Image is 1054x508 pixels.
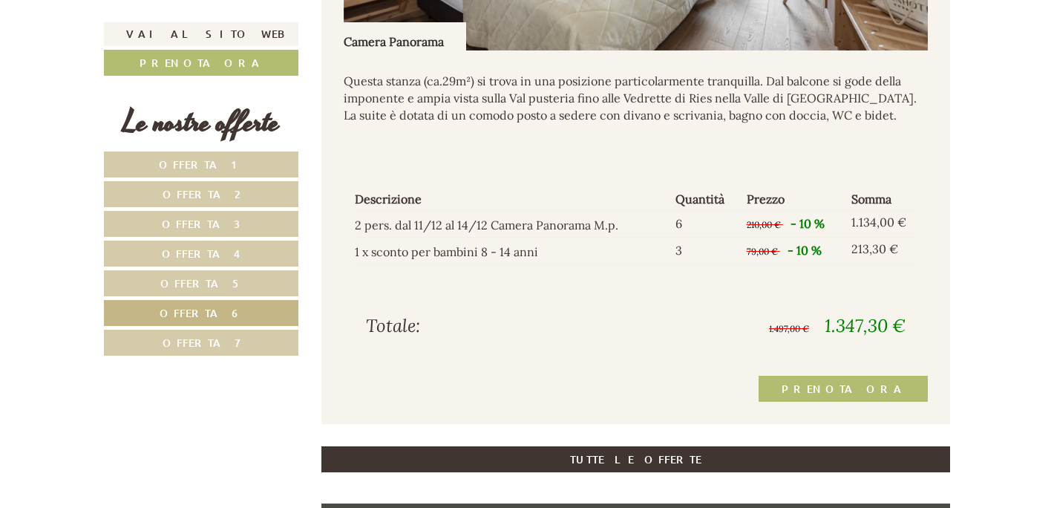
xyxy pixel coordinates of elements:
div: Camera Panorama [344,22,466,51]
span: Offerta 4 [162,247,240,261]
td: 6 [670,211,741,238]
span: - 10 % [790,216,825,231]
th: Descrizione [355,188,670,211]
div: Totale: [355,313,636,339]
div: Le nostre offerte [104,102,298,144]
td: 1 x sconto per bambini 8 - 14 anni [355,238,670,264]
span: Offerta 3 [162,217,240,231]
span: 1.497,00 € [769,323,809,334]
span: Offerta 7 [163,336,240,350]
td: 3 [670,238,741,264]
th: Quantità [670,188,741,211]
td: 1.134,00 € [845,211,917,238]
span: Offerta 5 [160,276,242,290]
td: 213,30 € [845,238,917,264]
span: 210,00 € [747,219,781,230]
th: Somma [845,188,917,211]
span: Offerta 2 [163,187,240,201]
span: Offerta 6 [160,306,243,320]
span: 1.347,30 € [825,314,906,337]
a: TUTTE LE OFFERTE [321,446,951,472]
span: Offerta 1 [159,157,244,172]
span: 79,00 € [747,246,778,257]
p: Questa stanza (ca.29m²) si trova in una posizione particolarmente tranquilla. Dal balcone si gode... [344,73,929,124]
td: 2 pers. dal 11/12 al 14/12 Camera Panorama M.p. [355,211,670,238]
span: - 10 % [788,243,822,258]
th: Prezzo [741,188,845,211]
a: Prenota ora [104,50,298,76]
a: Vai al sito web [104,22,298,46]
a: Prenota ora [759,376,928,402]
